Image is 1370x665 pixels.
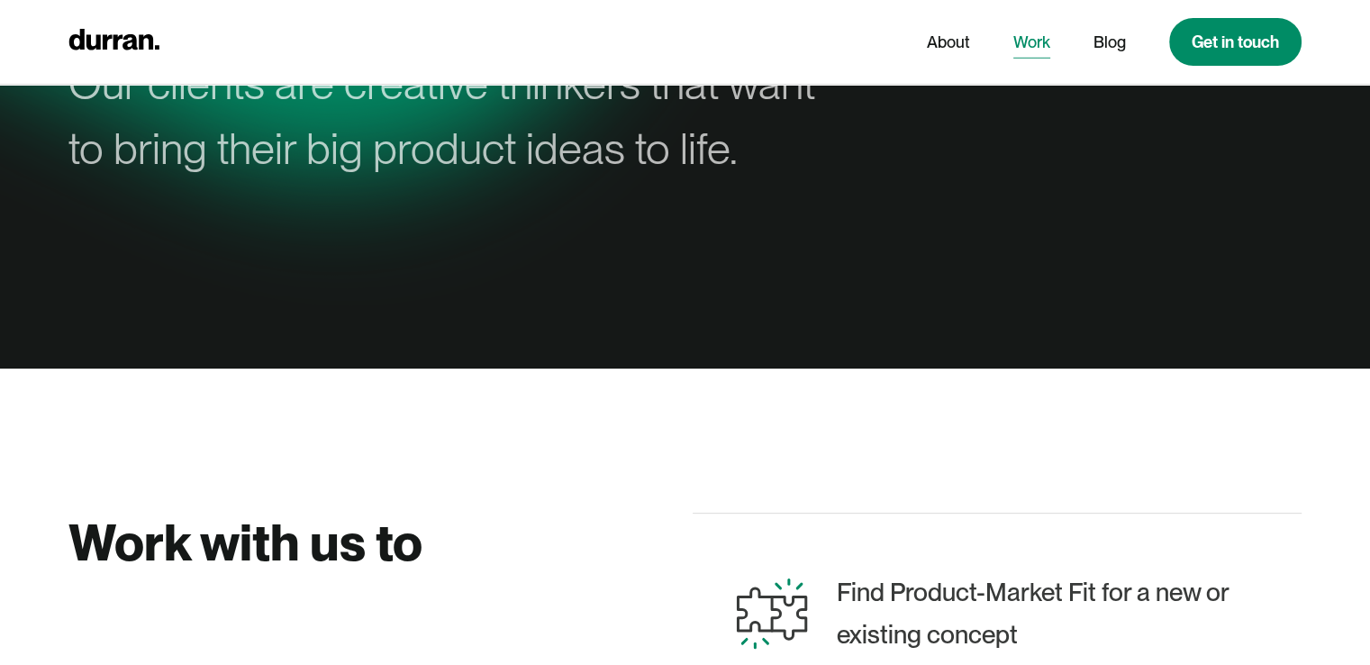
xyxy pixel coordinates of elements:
[68,24,159,59] a: home
[1169,18,1302,66] a: Get in touch
[1013,25,1050,59] a: Work
[927,25,970,59] a: About
[68,51,847,181] div: Our clients are creative thinkers that want to bring their big product ideas to life.
[736,578,808,650] img: Puzzle illustration
[837,571,1273,657] div: Find Product-Market Fit for a new or existing concept
[1093,25,1126,59] a: Blog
